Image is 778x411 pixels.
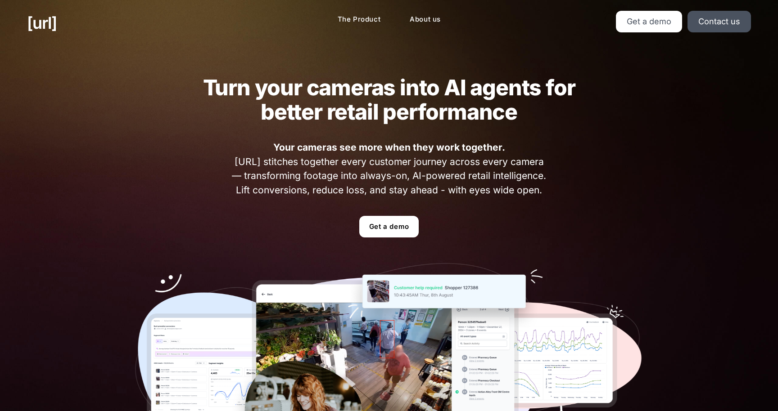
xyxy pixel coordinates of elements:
a: Get a demo [359,216,419,237]
span: [URL] stitches together every customer journey across every camera — transforming footage into al... [229,140,549,197]
a: [URL] [27,11,57,35]
strong: Your cameras see more when they work together. [273,142,505,153]
a: Contact us [688,11,751,32]
h2: Turn your cameras into AI agents for better retail performance [185,76,593,124]
a: About us [403,11,448,28]
a: The Product [330,11,388,28]
a: Get a demo [616,11,682,32]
